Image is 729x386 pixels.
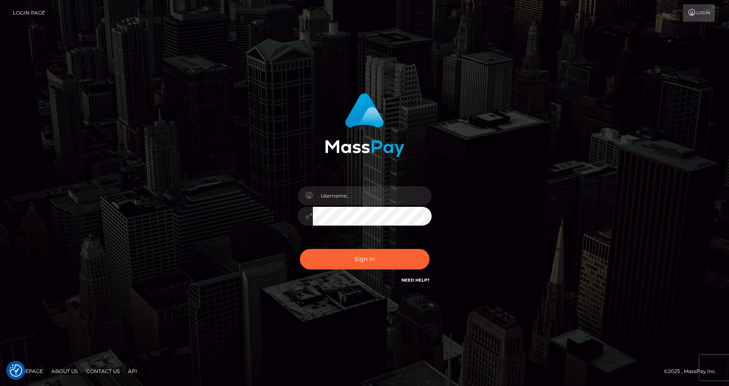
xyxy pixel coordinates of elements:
[10,364,22,377] button: Consent Preferences
[48,365,81,378] a: About Us
[9,365,46,378] a: Homepage
[313,186,432,205] input: Username...
[402,277,430,283] a: Need Help?
[10,364,22,377] img: Revisit consent button
[83,365,123,378] a: Contact Us
[664,367,723,376] div: © 2025 , MassPay Inc.
[13,4,45,22] a: Login Page
[325,93,404,157] img: MassPay Login
[683,4,715,22] a: Login
[300,249,430,269] button: Sign in
[125,365,141,378] a: API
